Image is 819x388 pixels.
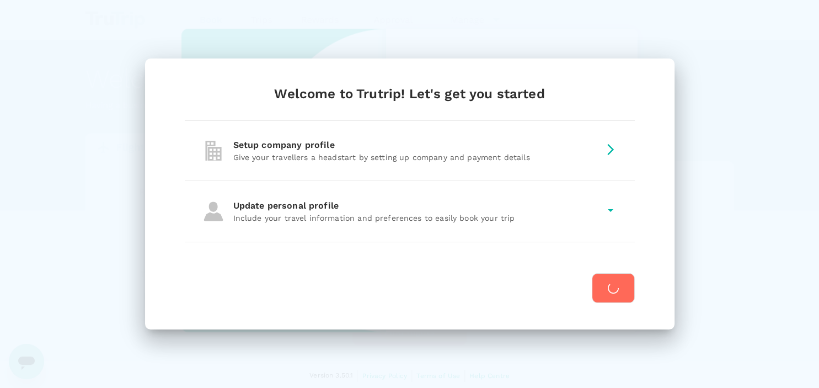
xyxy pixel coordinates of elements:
[185,181,635,242] div: personal-profileUpdate personal profileInclude your travel information and preferences to easily ...
[202,140,224,162] img: company-profile
[233,140,344,150] span: Setup company profile
[233,152,599,163] p: Give your travellers a headstart by setting up company and payment details
[202,200,224,222] img: personal-profile
[185,121,635,180] div: company-profileSetup company profileGive your travellers a headstart by setting up company and pa...
[233,212,599,224] p: Include your travel information and preferences to easily book your trip
[233,200,347,211] span: Update personal profile
[185,85,635,103] div: Welcome to Trutrip! Let's get you started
